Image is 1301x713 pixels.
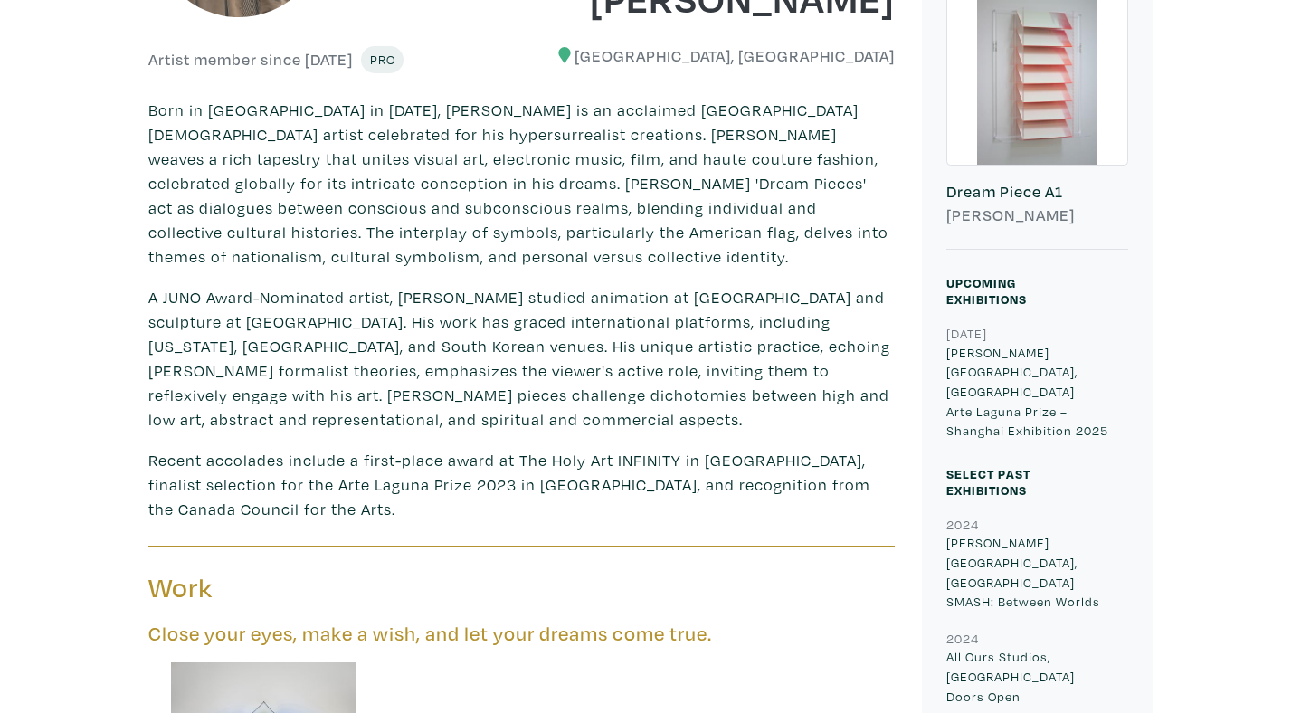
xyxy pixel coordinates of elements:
h3: Work [148,571,508,605]
p: Born in [GEOGRAPHIC_DATA] in [DATE], [PERSON_NAME] is an acclaimed [GEOGRAPHIC_DATA][DEMOGRAPHIC_... [148,98,895,269]
p: [PERSON_NAME][GEOGRAPHIC_DATA], [GEOGRAPHIC_DATA] SMASH: Between Worlds [946,533,1128,611]
small: 2024 [946,630,979,647]
h6: Artist member since [DATE] [148,50,353,70]
h5: Close your eyes, make a wish, and let your dreams come true. [148,622,895,646]
small: Upcoming Exhibitions [946,274,1027,308]
h6: [PERSON_NAME] [946,205,1128,225]
h6: [GEOGRAPHIC_DATA], [GEOGRAPHIC_DATA] [536,46,896,66]
p: [PERSON_NAME][GEOGRAPHIC_DATA], [GEOGRAPHIC_DATA] Arte Laguna Prize – Shanghai Exhibition 2025 [946,343,1128,441]
p: A JUNO Award-Nominated artist, [PERSON_NAME] studied animation at [GEOGRAPHIC_DATA] and sculpture... [148,285,895,432]
p: Recent accolades include a first-place award at The Holy Art INFINITY in [GEOGRAPHIC_DATA], final... [148,448,895,521]
span: Pro [369,51,395,68]
h6: Dream Piece A1 [946,182,1128,202]
p: All Ours Studios, [GEOGRAPHIC_DATA] Doors Open [946,647,1128,706]
small: Select Past Exhibitions [946,465,1030,499]
small: [DATE] [946,325,987,342]
small: 2024 [946,516,979,533]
